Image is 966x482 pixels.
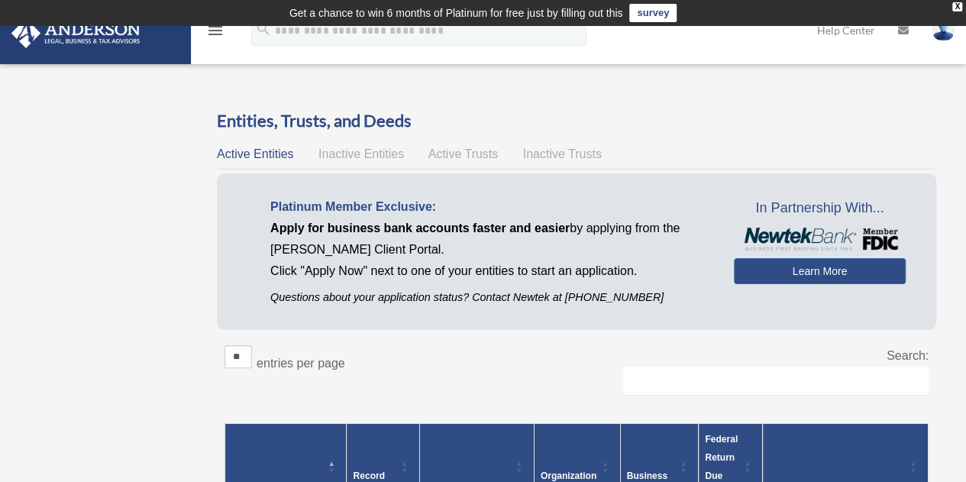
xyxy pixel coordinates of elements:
img: Anderson Advisors Platinum Portal [7,18,145,48]
a: survey [629,4,677,22]
div: close [952,2,962,11]
p: Click "Apply Now" next to one of your entities to start an application. [270,260,711,282]
span: Inactive Entities [318,147,404,160]
label: entries per page [257,357,345,370]
p: Questions about your application status? Contact Newtek at [PHONE_NUMBER] [270,288,711,307]
i: search [255,21,272,37]
label: Search: [887,349,929,362]
p: Platinum Member Exclusive: [270,196,711,218]
span: Inactive Trusts [523,147,602,160]
div: Get a chance to win 6 months of Platinum for free just by filling out this [289,4,623,22]
a: Learn More [734,258,906,284]
span: Active Trusts [428,147,499,160]
span: In Partnership With... [734,196,906,221]
img: User Pic [932,19,955,41]
a: menu [206,27,225,40]
span: Apply for business bank accounts faster and easier [270,222,570,235]
p: by applying from the [PERSON_NAME] Client Portal. [270,218,711,260]
h3: Entities, Trusts, and Deeds [217,109,936,133]
img: NewtekBankLogoSM.png [741,228,898,251]
span: Active Entities [217,147,293,160]
i: menu [206,21,225,40]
